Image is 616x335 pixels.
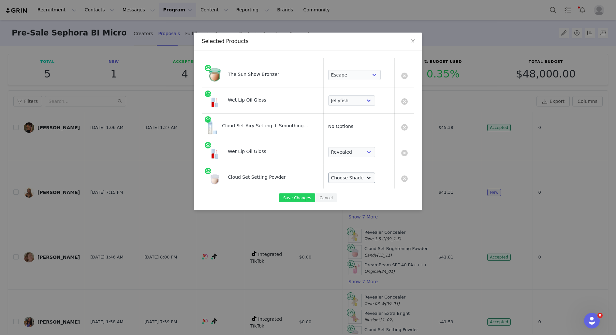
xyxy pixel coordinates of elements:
img: CLOUDSET_AIRY.jpg [207,170,223,186]
button: Cancel [315,193,337,202]
div: Cloud Set Airy Setting + Smoothing Mist [222,118,309,129]
button: Close [404,33,422,51]
div: Cloud Set Setting Powder [228,170,310,181]
div: The Sun Show Bronzer [228,67,310,78]
div: Wet Lip Oil Gloss [228,92,310,104]
div: Selected Products [202,38,414,45]
i: icon: close [410,39,416,44]
img: WLO_PDP_HeroVessel_SLUSHIE_5.2025_22261aba-2760-4cec-9881-bd49aa1f463e.jpg [207,92,223,109]
iframe: Intercom live chat [584,313,600,328]
div: Wet Lip Oil Gloss [228,144,310,155]
img: WLO_PDP_HeroVessel_SLUSHIE_5.2025_22261aba-2760-4cec-9881-bd49aa1f463e.jpg [207,144,223,160]
img: Screenshot2024-12-18at3.53.22PM.png [207,118,217,134]
button: Save Changes [279,193,315,202]
span: 8 [597,313,603,318]
div: No Options [328,123,354,130]
img: Bronzer_Vessel_Light_0582-v4_9d9a700c-e294-452c-ae57-b0be573ec222.jpg [207,67,223,83]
